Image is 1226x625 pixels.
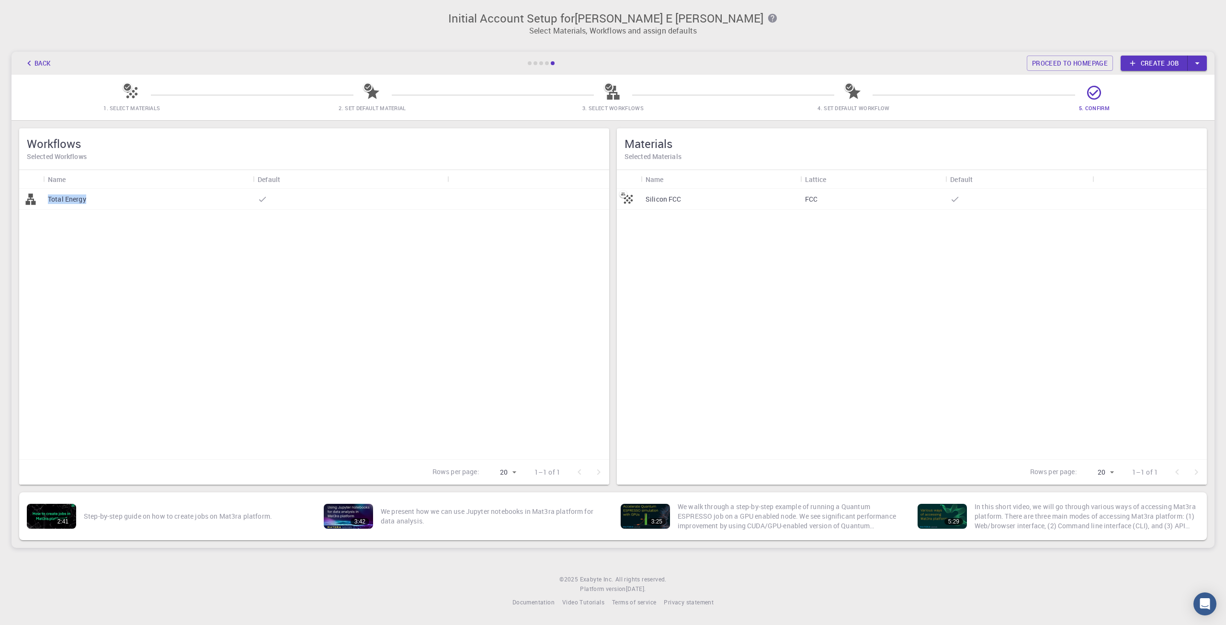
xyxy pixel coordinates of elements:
p: Silicon FCC [646,194,681,204]
div: 20 [483,466,519,479]
div: Lattice [800,170,946,189]
div: 20 [1081,466,1117,479]
p: Rows per page: [432,467,479,478]
div: Default [950,170,973,189]
span: 1. Select Materials [103,104,160,112]
span: © 2025 [559,575,579,584]
span: [DATE] . [626,585,646,592]
span: Exabyte Inc. [580,575,613,583]
p: Step-by-step guide on how to create jobs on Mat3ra platform. [84,511,272,521]
a: Terms of service [612,598,656,607]
span: Privacy statement [664,598,714,606]
span: Platform version [580,584,625,594]
button: Sort [973,171,988,187]
a: 2:41Step-by-step guide on how to create jobs on Mat3ra platform. [23,496,312,536]
p: Rows per page: [1030,467,1077,478]
div: Name [48,170,66,189]
div: 3:42 [351,518,369,525]
a: [DATE]. [626,584,646,594]
span: All rights reserved. [615,575,667,584]
div: 3:25 [647,518,666,525]
a: Documentation [512,598,555,607]
a: Create job [1121,56,1188,71]
p: We present how we can use Jupyter notebooks in Mat3ra platform for data analysis. [381,507,605,526]
a: Video Tutorials [562,598,604,607]
div: Icon [19,170,43,189]
button: Sort [66,171,81,187]
h6: Selected Workflows [27,151,602,162]
div: Default [253,170,447,189]
a: Privacy statement [664,598,714,607]
p: 1–1 of 1 [534,467,560,477]
h6: Selected Materials [624,151,1199,162]
a: 3:25We walk through a step-by-step example of running a Quantum ESPRESSO job on a GPU enabled nod... [617,496,906,536]
span: 5. Confirm [1079,104,1110,112]
h5: Workflows [27,136,602,151]
a: 3:42We present how we can use Jupyter notebooks in Mat3ra platform for data analysis. [320,496,609,536]
p: Total Energy [48,194,86,204]
span: 3. Select Workflows [582,104,644,112]
button: Sort [280,171,295,187]
span: Support [19,7,54,15]
a: Proceed to homepage [1027,56,1113,71]
div: Icon [617,170,641,189]
button: Back [19,56,56,71]
div: Name [43,170,253,189]
span: 2. Set Default Material [339,104,406,112]
span: 4. Set Default Workflow [817,104,889,112]
p: Select Materials, Workflows and assign defaults [17,25,1209,36]
div: Open Intercom Messenger [1193,592,1216,615]
p: In this short video, we will go through various ways of accessing Mat3ra platform. There are thre... [975,502,1199,531]
span: Video Tutorials [562,598,604,606]
p: FCC [805,194,817,204]
a: Exabyte Inc. [580,575,613,584]
h5: Materials [624,136,1199,151]
p: We walk through a step-by-step example of running a Quantum ESPRESSO job on a GPU enabled node. W... [678,502,902,531]
span: Documentation [512,598,555,606]
div: Default [258,170,280,189]
a: 5:29In this short video, we will go through various ways of accessing Mat3ra platform. There are ... [914,496,1203,536]
button: Sort [827,171,842,187]
div: 2:41 [54,518,72,525]
div: 5:29 [944,518,963,525]
p: 1–1 of 1 [1132,467,1158,477]
div: Name [641,170,800,189]
div: Name [646,170,664,189]
span: Terms of service [612,598,656,606]
h3: Initial Account Setup for [PERSON_NAME] E [PERSON_NAME] [17,11,1209,25]
button: Sort [664,171,679,187]
div: Lattice [805,170,827,189]
div: Default [945,170,1092,189]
